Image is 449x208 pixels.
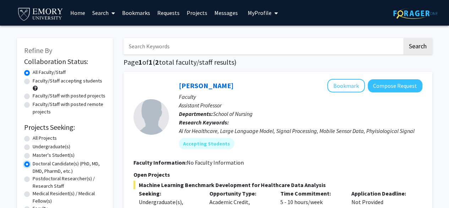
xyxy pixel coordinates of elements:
[133,159,187,166] b: Faculty Information:
[187,159,244,166] span: No Faculty Information
[211,0,241,25] a: Messages
[393,8,438,19] img: ForagerOne Logo
[179,81,234,90] a: [PERSON_NAME]
[33,77,102,85] label: Faculty/Staff accepting students
[33,151,75,159] label: Master's Student(s)
[24,46,52,55] span: Refine By
[139,189,199,198] p: Seeking:
[33,175,106,190] label: Postdoctoral Researcher(s) / Research Staff
[154,0,183,25] a: Requests
[124,58,432,66] h1: Page of ( total faculty/staff results)
[351,189,412,198] p: Application Deadline:
[33,160,106,175] label: Doctoral Candidate(s) (PhD, MD, DMD, PharmD, etc.)
[124,38,402,54] input: Search Keywords
[89,0,119,25] a: Search
[33,134,57,142] label: All Projects
[248,9,272,16] span: My Profile
[33,101,106,116] label: Faculty/Staff with posted remote projects
[179,127,422,135] div: AI for Healthcare, Large Language Model, Signal Processing, Mobile Sensor Data, Phyisiological Si...
[119,0,154,25] a: Bookmarks
[327,79,365,92] button: Add Runze Yan to Bookmarks
[209,189,270,198] p: Opportunity Type:
[403,38,432,54] button: Search
[138,58,142,66] span: 1
[24,123,106,132] h2: Projects Seeking:
[33,190,106,205] label: Medical Resident(s) / Medical Fellow(s)
[368,79,422,92] button: Compose Request to Runze Yan
[149,58,153,66] span: 1
[33,92,105,100] label: Faculty/Staff with posted projects
[179,138,234,149] mat-chip: Accepting Students
[179,92,422,101] p: Faculty
[5,176,30,203] iframe: Chat
[133,170,422,179] p: Open Projects
[133,181,422,189] span: Machine Learning Benchmark Development for Healthcare Data Analysis
[24,57,106,66] h2: Collaboration Status:
[280,189,341,198] p: Time Commitment:
[213,110,253,117] span: School of Nursing
[179,110,213,117] b: Departments:
[179,119,229,126] b: Research Keywords:
[17,6,64,22] img: Emory University Logo
[183,0,211,25] a: Projects
[155,58,159,66] span: 2
[33,143,70,150] label: Undergraduate(s)
[179,101,422,110] p: Assistant Professor
[67,0,89,25] a: Home
[33,69,66,76] label: All Faculty/Staff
